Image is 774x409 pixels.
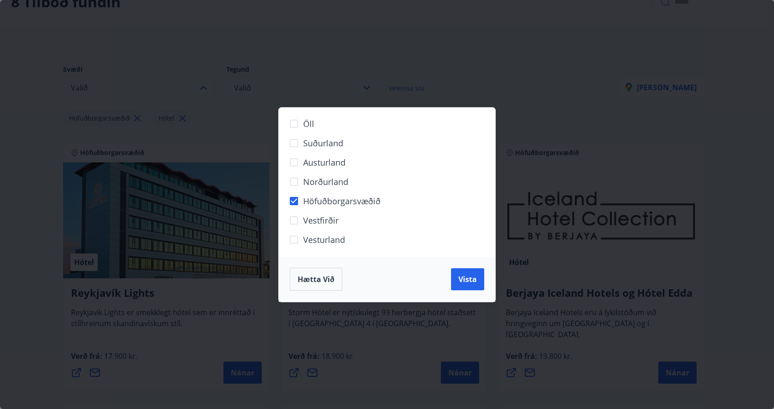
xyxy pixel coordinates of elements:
[303,176,348,188] span: Norðurland
[303,234,345,246] span: Vesturland
[303,118,314,130] span: Öll
[298,274,334,284] span: Hætta við
[303,137,343,149] span: Suðurland
[458,274,477,284] span: Vista
[303,214,339,226] span: Vestfirðir
[303,156,346,168] span: Austurland
[451,268,484,290] button: Vista
[290,268,342,291] button: Hætta við
[303,195,381,207] span: Höfuðborgarsvæðið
